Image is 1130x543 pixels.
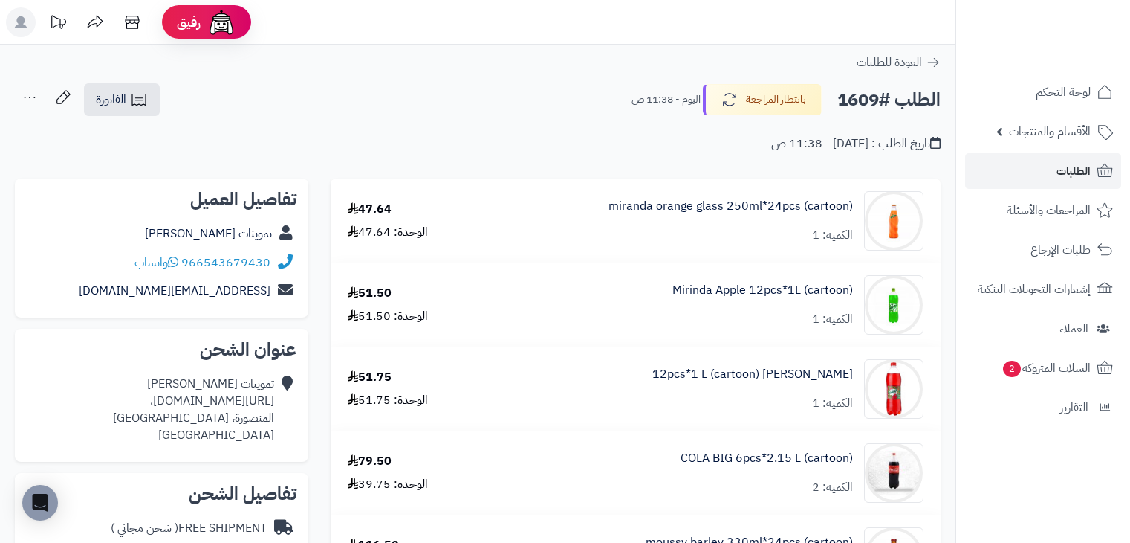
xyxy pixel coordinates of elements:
[965,311,1121,347] a: العملاء
[857,54,941,71] a: العودة للطلبات
[965,390,1121,425] a: التقارير
[348,392,428,409] div: الوحدة: 51.75
[348,285,392,302] div: 51.50
[84,83,160,116] a: الفاتورة
[857,54,922,71] span: العودة للطلبات
[965,74,1121,110] a: لوحة التحكم
[27,485,296,503] h2: تفاصيل الشحن
[1001,358,1091,379] span: السلات المتروكة
[865,359,923,419] img: 1747576154-71HSOaQoWcL._AC_SL1500-90x90.jpg
[965,232,1121,268] a: طلبات الإرجاع
[348,201,392,218] div: 47.64
[113,376,274,443] div: تموينات [PERSON_NAME] [URL][DOMAIN_NAME]، المنصورة، [GEOGRAPHIC_DATA] [GEOGRAPHIC_DATA]
[812,227,853,244] div: الكمية: 1
[1060,397,1088,418] span: التقارير
[965,153,1121,189] a: الطلبات
[1007,200,1091,221] span: المراجعات والأسئلة
[965,350,1121,386] a: السلات المتروكة2
[1003,361,1021,377] span: 2
[631,92,701,107] small: اليوم - 11:38 ص
[1029,11,1116,42] img: logo-2.png
[39,7,77,41] a: تحديثات المنصة
[672,282,853,299] a: Mirinda Apple 12pcs*1L (cartoon)
[348,308,428,325] div: الوحدة: 51.50
[134,254,178,271] a: واتساب
[1030,240,1091,260] span: طلبات الإرجاع
[1009,121,1091,142] span: الأقسام والمنتجات
[348,224,428,241] div: الوحدة: 47.64
[1036,82,1091,103] span: لوحة التحكم
[79,282,270,300] a: [EMAIL_ADDRESS][DOMAIN_NAME]
[812,311,853,328] div: الكمية: 1
[812,395,853,412] div: الكمية: 1
[771,135,941,152] div: تاريخ الطلب : [DATE] - 11:38 ص
[27,341,296,359] h2: عنوان الشحن
[1059,318,1088,339] span: العملاء
[348,369,392,386] div: 51.75
[965,271,1121,307] a: إشعارات التحويلات البنكية
[96,91,126,109] span: الفاتورة
[181,254,270,271] a: 966543679430
[703,84,822,115] button: بانتظار المراجعة
[865,443,923,503] img: 1747639351-liiaLBC4acNBfYxYKsAJ5OjyFnhrru89-90x90.jpg
[22,485,58,521] div: Open Intercom Messenger
[837,85,941,115] h2: الطلب #1609
[207,7,236,37] img: ai-face.png
[348,453,392,470] div: 79.50
[177,13,201,31] span: رفيق
[145,225,272,242] a: تموينات [PERSON_NAME]
[608,198,853,215] a: miranda orange glass 250ml*24pcs (cartoon)
[978,279,1091,300] span: إشعارات التحويلات البنكية
[965,193,1121,228] a: المراجعات والأسئلة
[27,190,296,208] h2: تفاصيل العميل
[111,519,178,537] span: ( شحن مجاني )
[652,366,853,383] a: [PERSON_NAME] 12pcs*1 L (cartoon)
[681,450,853,467] a: COLA BIG 6pcs*2.15 L (cartoon)
[812,479,853,496] div: الكمية: 2
[865,275,923,335] img: 1747575982-1af27900-8913-4156-a61e-3b4e33df-90x90.jpg
[348,476,428,493] div: الوحدة: 39.75
[865,191,923,251] img: 1747574773-e61c9a19-4e83-4320-9f6a-9483b2a3-90x90.jpg
[1056,161,1091,181] span: الطلبات
[111,520,267,537] div: FREE SHIPMENT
